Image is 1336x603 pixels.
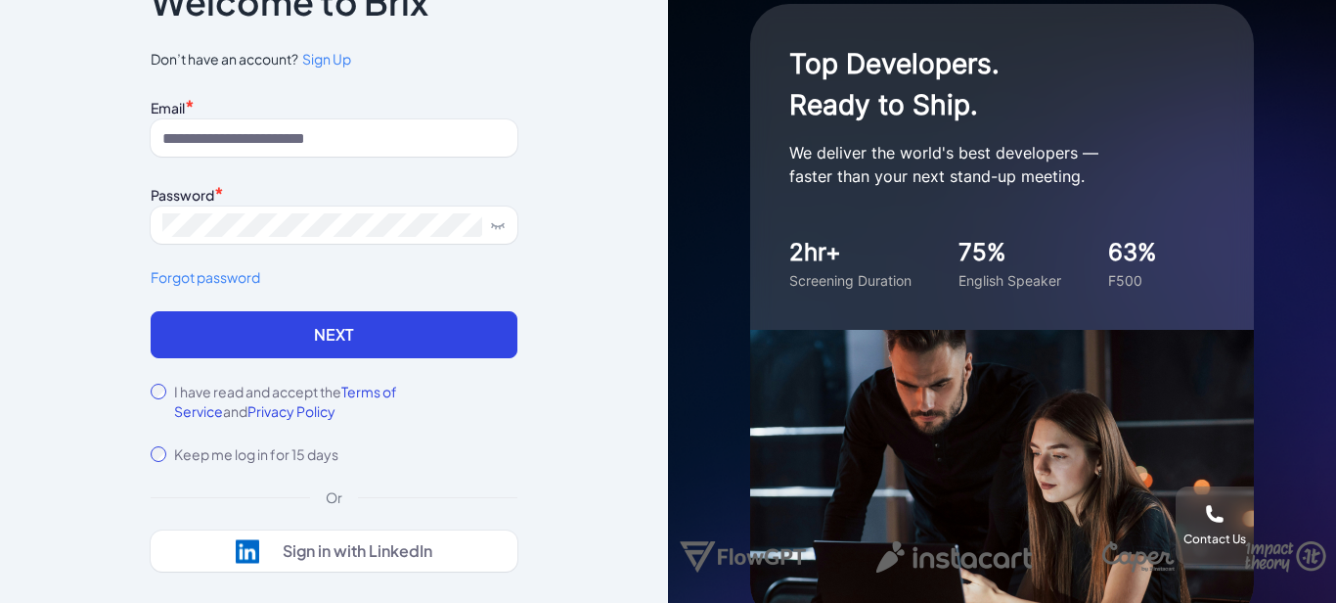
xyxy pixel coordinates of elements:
[283,541,432,561] div: Sign in with LinkedIn
[1183,532,1246,547] div: Contact Us
[958,270,1061,291] div: English Speaker
[310,487,358,507] div: Or
[151,267,517,288] a: Forgot password
[789,43,1180,125] h1: Top Developers. Ready to Ship.
[958,235,1061,270] div: 75%
[1108,270,1157,291] div: F500
[789,141,1180,188] p: We deliver the world's best developers — faster than your next stand-up meeting.
[1108,235,1157,270] div: 63%
[174,444,338,464] label: Keep me log in for 15 days
[151,99,185,116] label: Email
[151,49,517,70] span: Don’t have an account?
[151,531,517,572] button: Sign in with LinkedIn
[151,311,517,358] button: Next
[789,235,912,270] div: 2hr+
[298,49,351,70] a: Sign Up
[1176,487,1254,565] button: Contact Us
[151,186,214,204] label: Password
[302,50,351,68] span: Sign Up
[174,382,517,421] label: I have read and accept the and
[247,402,335,420] span: Privacy Policy
[789,270,912,291] div: Screening Duration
